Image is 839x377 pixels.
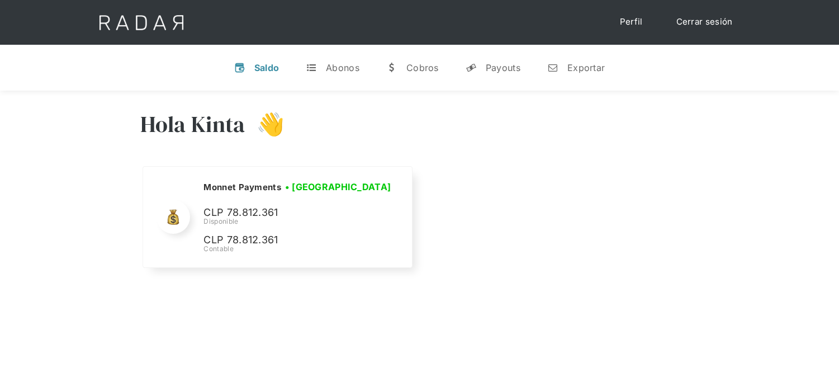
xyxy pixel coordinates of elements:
div: w [386,62,397,73]
div: Cobros [406,62,439,73]
div: Saldo [254,62,279,73]
div: t [306,62,317,73]
div: Payouts [486,62,520,73]
div: Contable [203,244,395,254]
div: Disponible [203,216,395,227]
h3: 👋 [245,110,285,138]
h3: Hola Kinta [140,110,245,138]
div: Abonos [326,62,359,73]
div: n [547,62,558,73]
div: v [234,62,245,73]
a: Perfil [609,11,654,33]
p: CLP 78.812.361 [203,205,371,221]
div: y [466,62,477,73]
h2: Monnet Payments [203,182,281,193]
a: Cerrar sesión [665,11,744,33]
p: CLP 78.812.361 [203,232,371,248]
div: Exportar [567,62,605,73]
h3: • [GEOGRAPHIC_DATA] [285,180,391,194]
